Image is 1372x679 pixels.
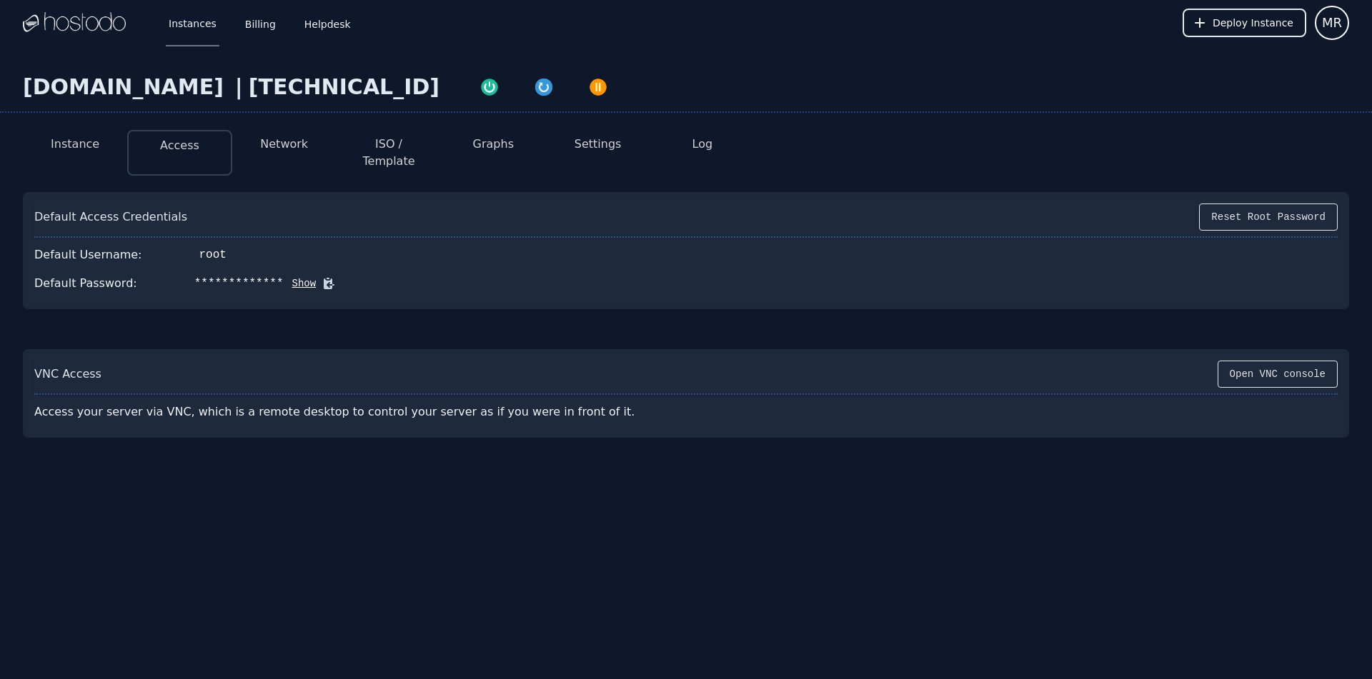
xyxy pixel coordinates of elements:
[692,136,713,153] button: Log
[199,246,227,263] div: root
[348,136,429,170] button: ISO / Template
[34,366,101,383] div: VNC Access
[34,398,675,426] div: Access your server via VNC, which is a remote desktop to control your server as if you were in fr...
[23,74,229,100] div: [DOMAIN_NAME]
[23,12,126,34] img: Logo
[571,74,625,97] button: Power Off
[1218,361,1338,388] button: Open VNC console
[1315,6,1349,40] button: User menu
[34,208,187,226] div: Default Access Credentials
[34,275,137,292] div: Default Password:
[1322,13,1342,33] span: MR
[588,77,608,97] img: Power Off
[249,74,439,100] div: [TECHNICAL_ID]
[1213,16,1293,30] span: Deploy Instance
[1199,203,1338,231] button: Reset Root Password
[575,136,622,153] button: Settings
[34,246,142,263] div: Default Username:
[284,276,317,291] button: Show
[160,137,199,154] button: Access
[260,136,308,153] button: Network
[479,77,499,97] img: Power On
[473,136,514,153] button: Graphs
[1183,9,1306,37] button: Deploy Instance
[229,74,249,100] div: |
[534,77,554,97] img: Restart
[462,74,517,97] button: Power On
[517,74,571,97] button: Restart
[51,136,99,153] button: Instance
